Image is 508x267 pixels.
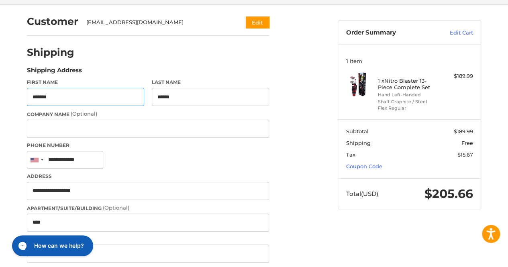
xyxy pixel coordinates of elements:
[27,236,269,243] label: City
[378,92,439,98] li: Hand Left-Handed
[27,46,74,59] h2: Shipping
[8,232,96,259] iframe: Gorgias live chat messenger
[424,186,473,201] span: $205.66
[457,151,473,158] span: $15.67
[152,79,269,86] label: Last Name
[103,204,129,211] small: (Optional)
[441,72,473,80] div: $189.99
[454,128,473,135] span: $189.99
[246,16,269,28] button: Edit
[346,151,355,158] span: Tax
[378,105,439,112] li: Flex Regular
[27,151,46,169] div: United States: +1
[442,245,508,267] iframe: Google Customer Reviews
[27,66,82,79] legend: Shipping Address
[433,29,473,37] a: Edit Cart
[346,190,378,198] span: Total (USD)
[346,29,433,37] h3: Order Summary
[461,140,473,146] span: Free
[378,98,439,105] li: Shaft Graphite / Steel
[71,110,97,117] small: (Optional)
[27,173,269,180] label: Address
[346,58,473,64] h3: 1 Item
[27,204,269,212] label: Apartment/Suite/Building
[86,18,231,26] div: [EMAIL_ADDRESS][DOMAIN_NAME]
[378,77,439,91] h4: 1 x Nitro Blaster 13-Piece Complete Set
[346,140,371,146] span: Shipping
[346,163,382,169] a: Coupon Code
[27,15,78,28] h2: Customer
[27,79,144,86] label: First Name
[27,110,269,118] label: Company Name
[346,128,369,135] span: Subtotal
[27,142,269,149] label: Phone Number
